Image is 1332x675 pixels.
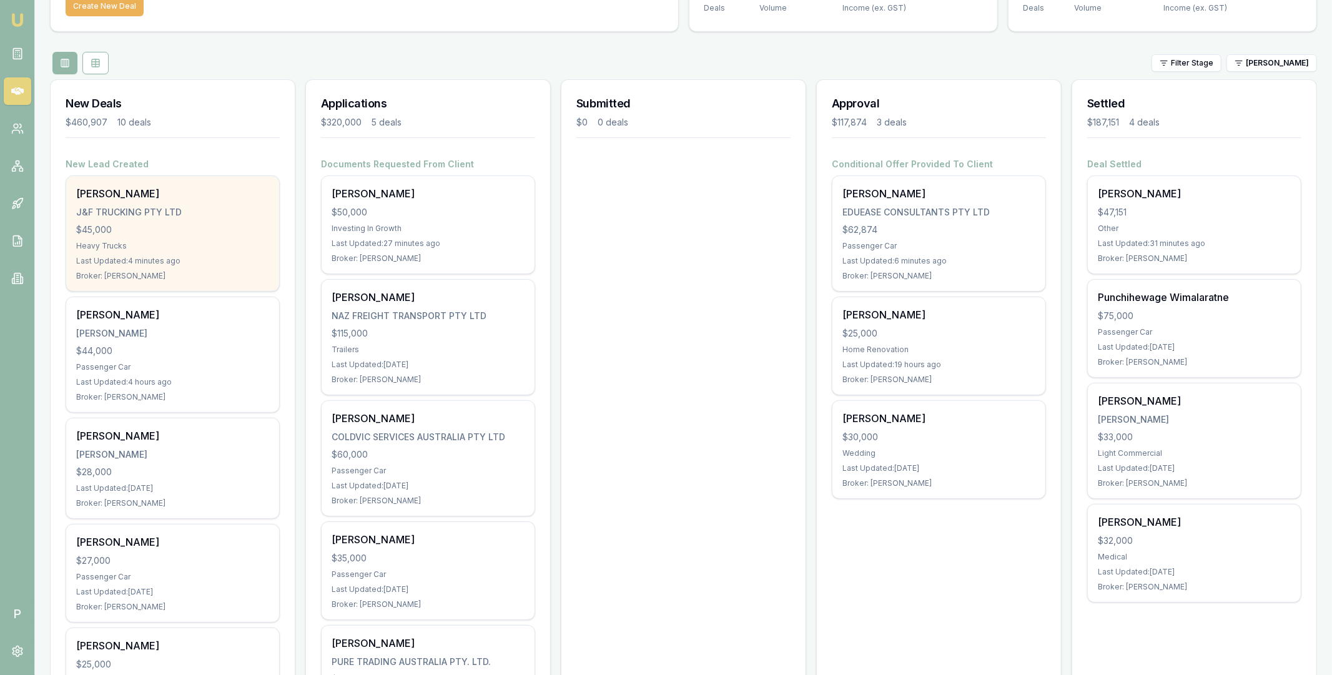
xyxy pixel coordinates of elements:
[1164,3,1228,13] div: Income (ex. GST)
[1226,54,1317,72] button: [PERSON_NAME]
[576,116,588,129] div: $0
[332,599,525,609] div: Broker: [PERSON_NAME]
[1129,116,1160,129] div: 4 deals
[832,116,867,129] div: $117,874
[76,362,269,372] div: Passenger Car
[76,307,269,322] div: [PERSON_NAME]
[842,206,1035,219] div: EDUEASE CONSULTANTS PTY LTD
[76,377,269,387] div: Last Updated: 4 hours ago
[1087,158,1301,170] h4: Deal Settled
[832,158,1046,170] h4: Conditional Offer Provided To Client
[66,116,107,129] div: $460,907
[76,186,269,201] div: [PERSON_NAME]
[76,345,269,357] div: $44,000
[332,345,525,355] div: Trailers
[332,431,525,443] div: COLDVIC SERVICES AUSTRALIA PTY LTD
[1098,224,1291,234] div: Other
[1098,327,1291,337] div: Passenger Car
[704,3,729,13] div: Deals
[832,95,1046,112] h3: Approval
[332,310,525,322] div: NAZ FREIGHT TRANSPORT PTY LTD
[76,483,269,493] div: Last Updated: [DATE]
[76,224,269,236] div: $45,000
[842,463,1035,473] div: Last Updated: [DATE]
[1171,58,1213,68] span: Filter Stage
[1098,254,1291,264] div: Broker: [PERSON_NAME]
[76,466,269,478] div: $28,000
[1098,552,1291,562] div: Medical
[117,116,151,129] div: 10 deals
[842,345,1035,355] div: Home Renovation
[1098,515,1291,530] div: [PERSON_NAME]
[842,448,1035,458] div: Wedding
[332,656,525,668] div: PURE TRADING AUSTRALIA PTY. LTD.
[842,307,1035,322] div: [PERSON_NAME]
[76,638,269,653] div: [PERSON_NAME]
[76,535,269,549] div: [PERSON_NAME]
[76,587,269,597] div: Last Updated: [DATE]
[332,532,525,547] div: [PERSON_NAME]
[842,241,1035,251] div: Passenger Car
[10,12,25,27] img: emu-icon-u.png
[1098,186,1291,201] div: [PERSON_NAME]
[1087,95,1301,112] h3: Settled
[76,572,269,582] div: Passenger Car
[332,327,525,340] div: $115,000
[1087,116,1119,129] div: $187,151
[332,481,525,491] div: Last Updated: [DATE]
[66,95,280,112] h3: New Deals
[1024,3,1045,13] div: Deals
[66,158,280,170] h4: New Lead Created
[842,360,1035,370] div: Last Updated: 19 hours ago
[332,569,525,579] div: Passenger Car
[332,636,525,651] div: [PERSON_NAME]
[576,95,791,112] h3: Submitted
[1098,431,1291,443] div: $33,000
[76,241,269,251] div: Heavy Trucks
[76,658,269,671] div: $25,000
[372,116,402,129] div: 5 deals
[321,158,535,170] h4: Documents Requested From Client
[1098,239,1291,249] div: Last Updated: 31 minutes ago
[76,554,269,567] div: $27,000
[1098,393,1291,408] div: [PERSON_NAME]
[842,256,1035,266] div: Last Updated: 6 minutes ago
[4,600,31,628] span: P
[1098,413,1291,426] div: [PERSON_NAME]
[1246,58,1309,68] span: [PERSON_NAME]
[76,271,269,281] div: Broker: [PERSON_NAME]
[332,375,525,385] div: Broker: [PERSON_NAME]
[332,466,525,476] div: Passenger Car
[76,498,269,508] div: Broker: [PERSON_NAME]
[759,3,812,13] div: Volume
[76,448,269,461] div: [PERSON_NAME]
[877,116,907,129] div: 3 deals
[1098,582,1291,592] div: Broker: [PERSON_NAME]
[842,3,906,13] div: Income (ex. GST)
[332,186,525,201] div: [PERSON_NAME]
[842,478,1035,488] div: Broker: [PERSON_NAME]
[332,411,525,426] div: [PERSON_NAME]
[1098,567,1291,577] div: Last Updated: [DATE]
[332,360,525,370] div: Last Updated: [DATE]
[332,254,525,264] div: Broker: [PERSON_NAME]
[598,116,628,129] div: 0 deals
[76,602,269,612] div: Broker: [PERSON_NAME]
[842,411,1035,426] div: [PERSON_NAME]
[76,256,269,266] div: Last Updated: 4 minutes ago
[1152,54,1221,72] button: Filter Stage
[1098,478,1291,488] div: Broker: [PERSON_NAME]
[1098,290,1291,305] div: Punchihewage Wimalaratne
[842,375,1035,385] div: Broker: [PERSON_NAME]
[332,552,525,564] div: $35,000
[332,290,525,305] div: [PERSON_NAME]
[1098,535,1291,547] div: $32,000
[1098,357,1291,367] div: Broker: [PERSON_NAME]
[332,448,525,461] div: $60,000
[1098,448,1291,458] div: Light Commercial
[1075,3,1134,13] div: Volume
[332,584,525,594] div: Last Updated: [DATE]
[332,224,525,234] div: Investing In Growth
[332,496,525,506] div: Broker: [PERSON_NAME]
[76,206,269,219] div: J&F TRUCKING PTY LTD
